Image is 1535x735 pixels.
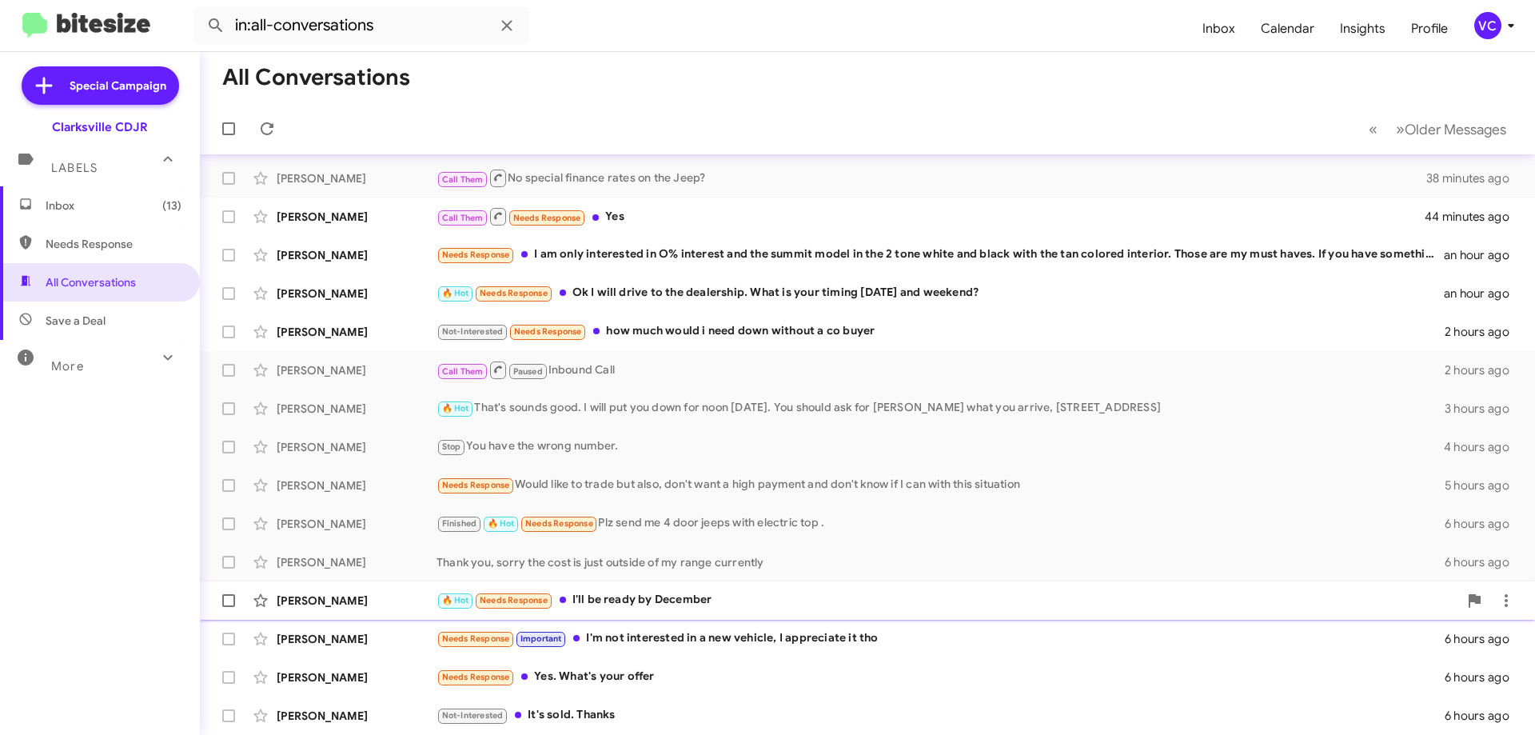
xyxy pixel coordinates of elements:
[1444,286,1522,302] div: an hour ago
[1398,6,1461,52] a: Profile
[437,514,1445,533] div: Plz send me 4 door jeeps with electric top .
[437,668,1445,686] div: Yes. What's your offer
[222,65,410,90] h1: All Conversations
[46,313,106,329] span: Save a Deal
[1190,6,1248,52] a: Inbox
[442,710,504,721] span: Not-Interested
[437,246,1444,264] div: I am only interested in O% interest and the summit model in the 2 tone white and black with the t...
[525,518,593,529] span: Needs Response
[442,326,504,337] span: Not-Interested
[70,78,166,94] span: Special Campaign
[277,362,437,378] div: [PERSON_NAME]
[46,274,136,290] span: All Conversations
[22,66,179,105] a: Special Campaign
[1445,708,1522,724] div: 6 hours ago
[513,213,581,223] span: Needs Response
[1461,12,1517,39] button: VC
[442,174,484,185] span: Call Them
[480,595,548,605] span: Needs Response
[442,250,510,260] span: Needs Response
[437,629,1445,648] div: I'm not interested in a new vehicle, I appreciate it tho
[1444,439,1522,455] div: 4 hours ago
[514,326,582,337] span: Needs Response
[1359,113,1387,146] button: Previous
[52,119,148,135] div: Clarksville CDJR
[1445,401,1522,417] div: 3 hours ago
[51,161,98,175] span: Labels
[437,284,1444,302] div: Ok I will drive to the dealership. What is your timing [DATE] and weekend?
[437,168,1426,188] div: No special finance rates on the Jeep?
[442,633,510,644] span: Needs Response
[277,170,437,186] div: [PERSON_NAME]
[1426,170,1522,186] div: 38 minutes ago
[1445,669,1522,685] div: 6 hours ago
[1445,324,1522,340] div: 2 hours ago
[277,593,437,609] div: [PERSON_NAME]
[277,708,437,724] div: [PERSON_NAME]
[162,198,181,214] span: (13)
[193,6,529,45] input: Search
[437,322,1445,341] div: how much would i need down without a co buyer
[1445,477,1522,493] div: 5 hours ago
[51,359,84,373] span: More
[437,206,1426,226] div: Yes
[437,476,1445,494] div: Would like to trade but also, don't want a high payment and don't know if I can with this situation
[442,441,461,452] span: Stop
[277,286,437,302] div: [PERSON_NAME]
[277,439,437,455] div: [PERSON_NAME]
[1405,121,1506,138] span: Older Messages
[437,437,1444,456] div: You have the wrong number.
[1444,247,1522,263] div: an hour ago
[1360,113,1516,146] nav: Page navigation example
[1445,631,1522,647] div: 6 hours ago
[277,324,437,340] div: [PERSON_NAME]
[277,477,437,493] div: [PERSON_NAME]
[442,288,469,298] span: 🔥 Hot
[1396,119,1405,139] span: »
[488,518,515,529] span: 🔥 Hot
[277,631,437,647] div: [PERSON_NAME]
[277,247,437,263] div: [PERSON_NAME]
[277,516,437,532] div: [PERSON_NAME]
[46,198,181,214] span: Inbox
[442,403,469,413] span: 🔥 Hot
[442,366,484,377] span: Call Them
[277,669,437,685] div: [PERSON_NAME]
[480,288,548,298] span: Needs Response
[1327,6,1398,52] a: Insights
[1248,6,1327,52] a: Calendar
[442,213,484,223] span: Call Them
[1386,113,1516,146] button: Next
[277,401,437,417] div: [PERSON_NAME]
[442,480,510,490] span: Needs Response
[442,595,469,605] span: 🔥 Hot
[1445,362,1522,378] div: 2 hours ago
[437,360,1445,380] div: Inbound Call
[1445,554,1522,570] div: 6 hours ago
[1369,119,1378,139] span: «
[442,672,510,682] span: Needs Response
[277,554,437,570] div: [PERSON_NAME]
[277,209,437,225] div: [PERSON_NAME]
[437,554,1445,570] div: Thank you, sorry the cost is just outside of my range currently
[437,591,1458,609] div: I'll be ready by December
[1426,209,1522,225] div: 44 minutes ago
[46,236,181,252] span: Needs Response
[442,518,477,529] span: Finished
[1445,516,1522,532] div: 6 hours ago
[513,366,543,377] span: Paused
[437,706,1445,725] div: It's sold. Thanks
[1474,12,1501,39] div: VC
[437,399,1445,417] div: That's sounds good. I will put you down for noon [DATE]. You should ask for [PERSON_NAME] what yo...
[520,633,562,644] span: Important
